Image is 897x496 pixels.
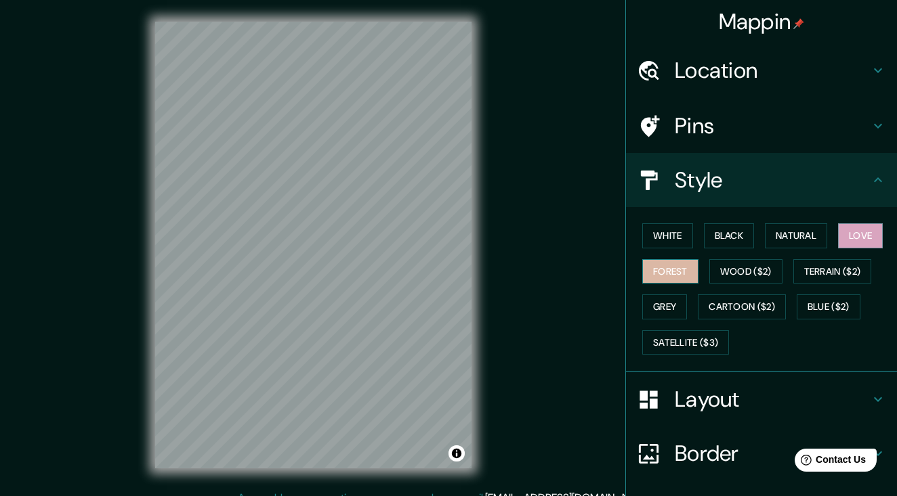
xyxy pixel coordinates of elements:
[642,330,729,355] button: Satellite ($3)
[155,22,472,468] canvas: Map
[709,259,783,284] button: Wood ($2)
[626,426,897,480] div: Border
[793,18,804,29] img: pin-icon.png
[626,153,897,207] div: Style
[793,259,872,284] button: Terrain ($2)
[675,112,870,139] h4: Pins
[675,57,870,84] h4: Location
[675,386,870,413] h4: Layout
[675,440,870,467] h4: Border
[675,166,870,194] h4: Style
[626,99,897,153] div: Pins
[704,223,755,248] button: Black
[765,223,827,248] button: Natural
[698,294,786,319] button: Cartoon ($2)
[642,223,693,248] button: White
[776,443,882,481] iframe: Help widget launcher
[838,223,883,248] button: Love
[626,372,897,426] div: Layout
[449,445,465,461] button: Toggle attribution
[797,294,860,319] button: Blue ($2)
[626,43,897,97] div: Location
[719,8,805,35] h4: Mappin
[642,259,698,284] button: Forest
[642,294,687,319] button: Grey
